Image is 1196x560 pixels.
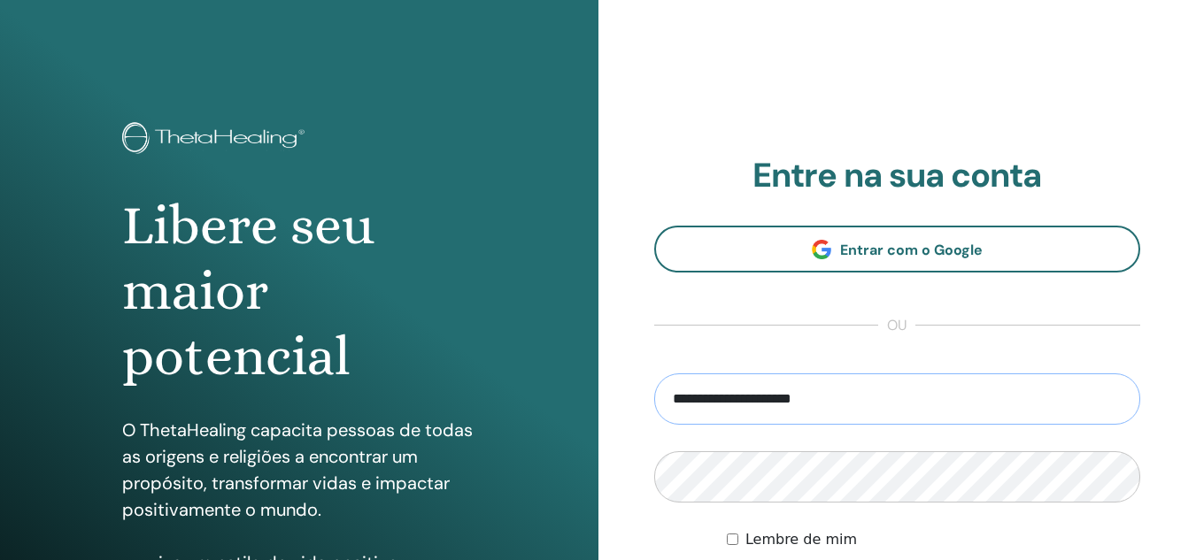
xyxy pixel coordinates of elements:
font: Libere seu maior potencial [122,194,374,388]
font: ou [887,316,907,334]
font: Lembre de mim [745,531,857,548]
div: Mantenha-me autenticado indefinidamente ou até que eu faça logout manualmente [727,529,1140,550]
font: O ThetaHealing capacita pessoas de todas as origens e religiões a encontrar um propósito, transfo... [122,418,473,521]
font: Entre na sua conta [752,153,1041,197]
font: Entrar com o Google [840,241,983,259]
a: Entrar com o Google [654,226,1141,272]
